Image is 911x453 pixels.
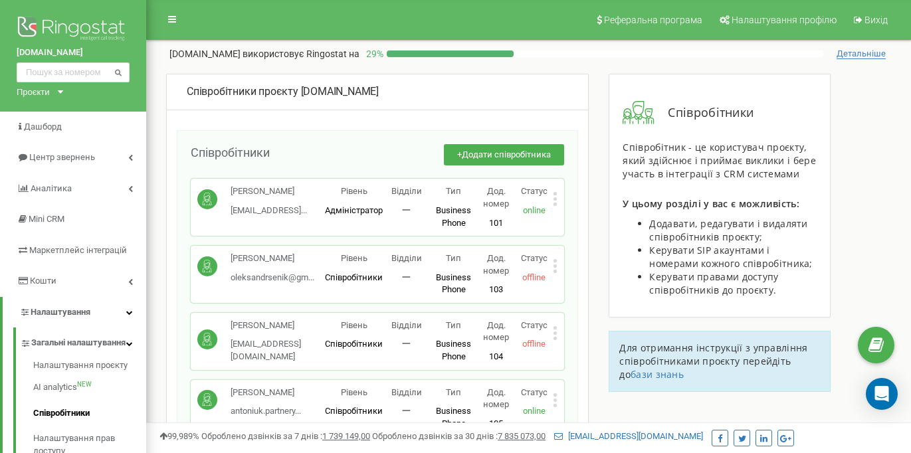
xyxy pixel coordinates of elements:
a: [DOMAIN_NAME] [17,46,130,59]
p: [PERSON_NAME] [231,387,301,399]
span: online [523,205,546,215]
span: Налаштування профілю [732,15,837,25]
span: Кошти [30,276,56,286]
span: Дод. номер [483,186,509,209]
span: Відділи [391,320,422,330]
span: Рівень [341,387,367,397]
a: бази знань [631,368,684,381]
span: Додати співробітника [462,149,551,159]
a: Загальні налаштування [20,327,146,355]
a: Налаштування [3,297,146,328]
img: Ringostat logo [17,13,130,46]
p: [PERSON_NAME] [231,185,307,198]
span: online [523,406,546,416]
div: [DOMAIN_NAME] [187,84,568,100]
input: Пошук за номером [17,62,130,82]
span: Реферальна програма [604,15,702,25]
span: Статус [521,320,548,330]
span: Статус [521,387,548,397]
span: Business Phone [436,339,471,361]
span: Вихід [864,15,888,25]
u: 1 739 149,00 [322,431,370,441]
span: Аналiтика [31,183,72,193]
p: 105 [477,418,515,430]
span: oleksandrsenik@gm... [231,272,314,282]
span: Керувати правами доступу співробітників до проєкту. [649,270,778,296]
span: Дод. номер [483,320,509,343]
span: Додавати, редагувати і видаляти співробітників проєкту; [649,217,807,243]
span: Mini CRM [29,214,64,224]
span: Співробітники [325,339,383,349]
span: використовує Ringostat на [243,48,359,59]
span: Маркетплейс інтеграцій [29,245,127,255]
span: Центр звернень [29,152,95,162]
span: Рівень [341,186,367,196]
span: Дод. номер [483,387,509,410]
span: 99,989% [159,431,199,441]
span: Тип [446,253,461,263]
div: Open Intercom Messenger [866,378,898,410]
p: 101 [477,217,515,230]
span: У цьому розділі у вас є можливість: [623,197,799,210]
span: Керувати SIP акаунтами і номерами кожного співробітника; [649,244,812,270]
span: 一 [402,339,411,349]
u: 7 835 073,00 [498,431,546,441]
span: offline [522,272,546,282]
span: Тип [446,186,461,196]
span: Загальні налаштування [31,337,126,349]
span: Відділи [391,387,422,397]
span: Тип [446,320,461,330]
span: 一 [402,205,411,215]
span: 一 [402,406,411,416]
p: [EMAIL_ADDRESS][DOMAIN_NAME] [231,338,325,363]
p: [DOMAIN_NAME] [169,47,359,60]
span: Співробітники [325,406,383,416]
span: Оброблено дзвінків за 7 днів : [201,431,370,441]
span: Співробітники [191,145,270,159]
span: Відділи [391,253,422,263]
span: Business Phone [436,205,471,228]
span: Налаштування [31,307,90,317]
p: [PERSON_NAME] [231,252,314,265]
div: Проєкти [17,86,50,98]
span: Відділи [391,186,422,196]
span: Адміністратор [325,205,383,215]
span: Для отримання інструкції з управління співробітниками проєкту перейдіть до [619,341,807,381]
span: Рівень [341,320,367,330]
span: offline [522,339,546,349]
span: Рівень [341,253,367,263]
p: 103 [477,284,515,296]
span: Співробітники проєкту [187,85,298,98]
span: Оброблено дзвінків за 30 днів : [372,431,546,441]
a: Налаштування проєкту [33,359,146,375]
span: Дашборд [24,122,62,132]
p: 29 % [359,47,387,60]
a: [EMAIL_ADDRESS][DOMAIN_NAME] [554,431,703,441]
p: 104 [477,351,515,363]
span: Статус [521,253,548,263]
span: Співробітник - це користувач проєкту, який здійснює і приймає виклики і бере участь в інтеграції ... [623,141,815,180]
a: Співробітники [33,401,146,426]
p: [PERSON_NAME] [231,319,325,332]
span: Співробітники [655,104,754,122]
span: Детальніше [837,48,886,59]
span: [EMAIL_ADDRESS]... [231,205,307,215]
span: Business Phone [436,272,471,295]
button: +Додати співробітника [444,144,564,166]
span: 一 [402,272,411,282]
span: Статус [521,186,548,196]
span: Дод. номер [483,253,509,276]
span: Співробітники [325,272,383,282]
span: antoniuk.partnery... [231,406,301,416]
span: Тип [446,387,461,397]
span: Business Phone [436,406,471,428]
a: AI analyticsNEW [33,375,146,401]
